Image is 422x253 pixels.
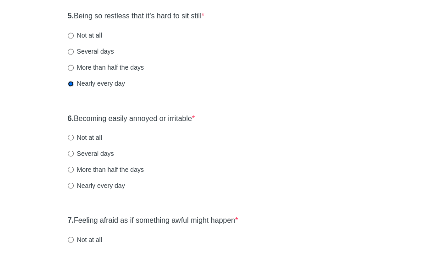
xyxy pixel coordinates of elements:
input: Several days [68,49,74,55]
input: More than half the days [68,166,74,172]
input: Not at all [68,134,74,140]
label: More than half the days [68,63,144,72]
input: Nearly every day [68,182,74,188]
input: Not at all [68,236,74,242]
label: Not at all [68,235,102,244]
strong: 6. [68,114,74,122]
label: Feeling afraid as if something awful might happen [68,215,238,225]
label: Being so restless that it's hard to sit still [68,11,204,22]
input: Several days [68,150,74,156]
label: Nearly every day [68,79,125,88]
label: Not at all [68,31,102,40]
label: Several days [68,148,114,158]
strong: 5. [68,12,74,20]
label: Several days [68,47,114,56]
input: Not at all [68,33,74,38]
label: Not at all [68,132,102,142]
input: More than half the days [68,65,74,71]
label: Nearly every day [68,181,125,190]
label: Becoming easily annoyed or irritable [68,113,195,124]
input: Nearly every day [68,81,74,87]
strong: 7. [68,216,74,224]
label: More than half the days [68,165,144,174]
